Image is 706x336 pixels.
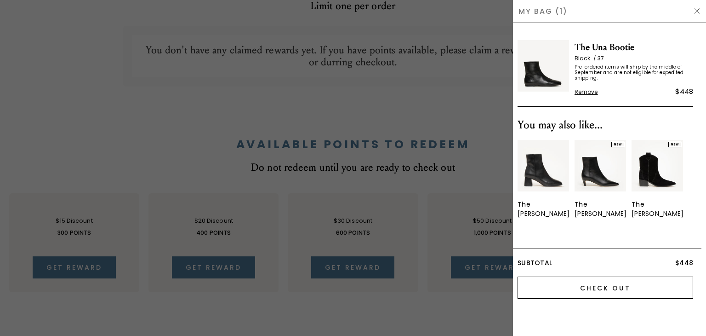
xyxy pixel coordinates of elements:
[575,140,626,218] div: 2 / 3
[693,7,700,15] img: Hide Drawer
[575,54,598,62] span: Black
[675,86,693,97] div: $448
[632,200,683,218] div: The [PERSON_NAME]
[575,200,626,218] div: The [PERSON_NAME]
[575,140,626,218] a: NEWThe [PERSON_NAME]
[611,142,624,147] div: NEW
[518,140,569,218] div: 1 / 3
[518,118,693,133] div: You may also like...
[668,142,681,147] div: NEW
[575,88,598,96] span: Remove
[632,140,683,191] img: 7255466410043_01_Main_New_TheRitaBasso_Black_Suede_290x387_crop_center.jpg
[575,40,693,55] span: The Una Bootie
[518,258,552,267] span: Subtotal
[518,200,569,218] div: The [PERSON_NAME]
[632,140,683,218] div: 3 / 3
[518,40,569,92] img: The Una Bootie
[518,277,693,299] input: Check Out
[675,258,693,267] span: $448
[575,140,626,191] img: 7257538887739_01_Main_New_TheDelfina_Black_Nappa_290x387_crop_center.jpg
[518,140,569,191] img: v_12075_01_Main_New_TheCristina_Black_Leather_290x387_crop_center.jpg
[598,54,604,62] span: 37
[518,140,569,218] a: The [PERSON_NAME]
[575,64,693,81] span: Pre-ordered items will ship by the middle of September and are not eligible for expedited shipping.
[632,140,683,218] a: NEWThe [PERSON_NAME]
